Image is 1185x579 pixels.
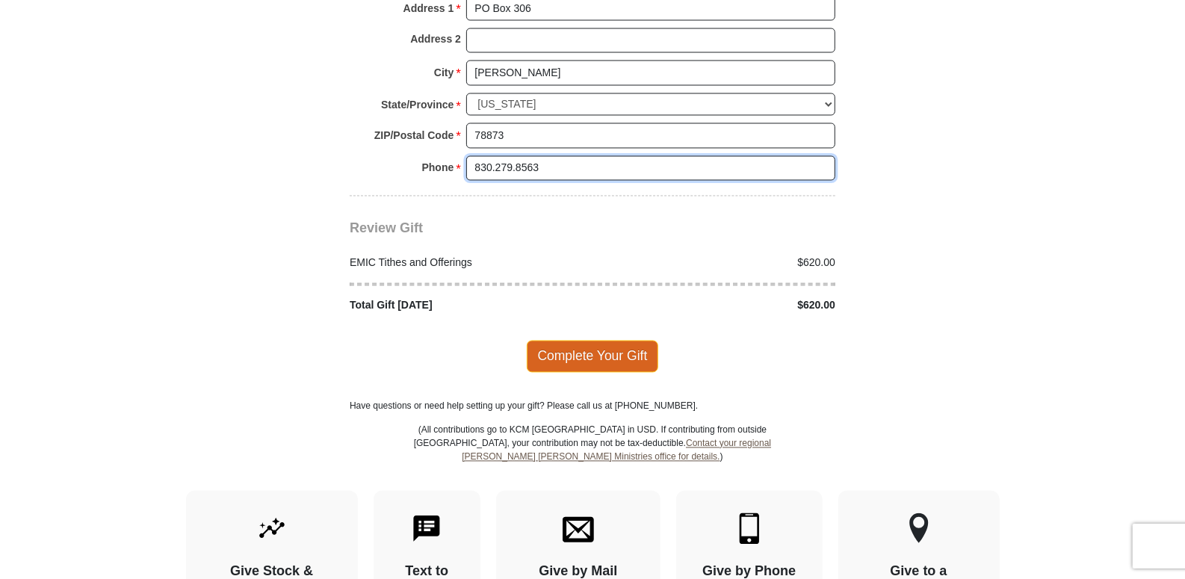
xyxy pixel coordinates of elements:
a: Contact your regional [PERSON_NAME] [PERSON_NAME] Ministries office for details. [462,439,771,462]
div: EMIC Tithes and Offerings [342,256,593,271]
strong: Phone [422,158,454,179]
strong: ZIP/Postal Code [374,126,454,146]
strong: Address 2 [410,28,461,49]
div: $620.00 [592,256,844,271]
img: envelope.svg [563,513,594,545]
strong: State/Province [381,95,454,116]
div: $620.00 [592,298,844,314]
strong: City [434,63,454,84]
img: mobile.svg [734,513,765,545]
img: text-to-give.svg [411,513,442,545]
div: Total Gift [DATE] [342,298,593,314]
p: Have questions or need help setting up your gift? Please call us at [PHONE_NUMBER]. [350,400,835,413]
span: Review Gift [350,221,423,236]
span: Complete Your Gift [527,341,659,372]
img: other-region [909,513,929,545]
p: (All contributions go to KCM [GEOGRAPHIC_DATA] in USD. If contributing from outside [GEOGRAPHIC_D... [413,424,772,491]
img: give-by-stock.svg [256,513,288,545]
